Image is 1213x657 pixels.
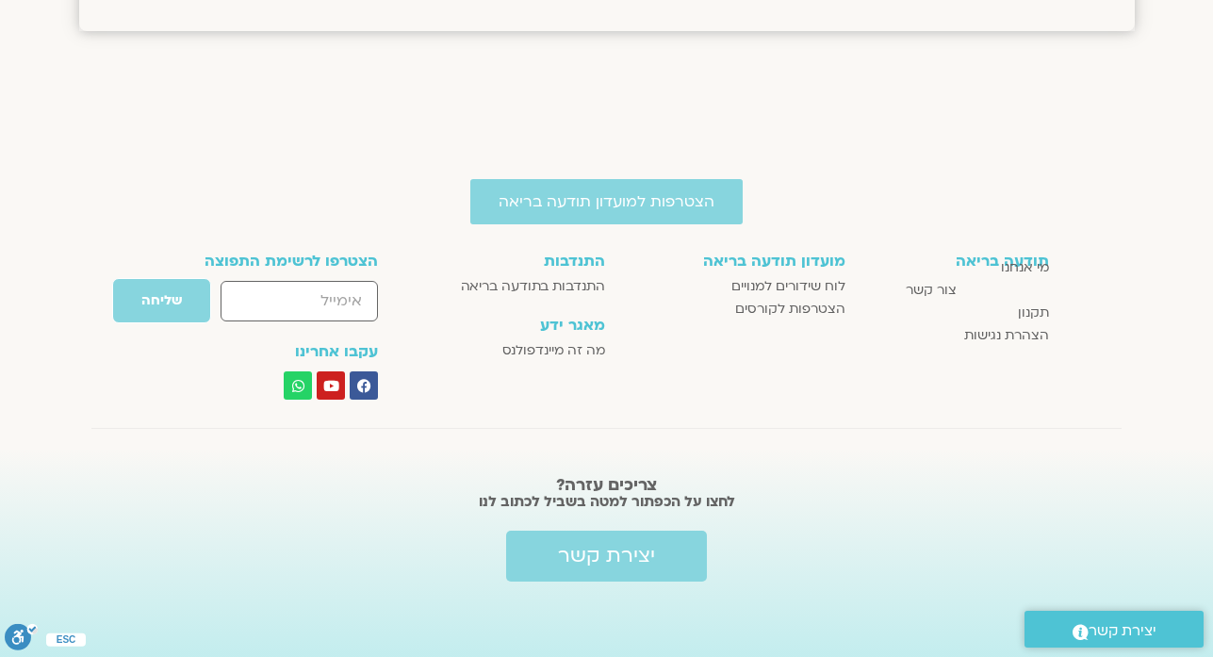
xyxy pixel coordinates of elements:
[864,256,1049,279] a: מי אנחנו
[558,545,655,567] span: יצירת קשר
[1001,256,1049,279] span: מי אנחנו
[221,281,378,321] input: אימייל
[141,293,182,308] span: שליחה
[956,253,1049,255] a: תודעה בריאה
[430,317,604,334] h3: מאגר ידע
[430,339,604,362] a: מה זה מיינדפולנס
[1024,611,1204,648] a: יצירת קשר
[116,492,1097,511] h2: לחצו על הכפתור למטה בשביל לכתוב לנו
[864,302,1049,324] a: תקנון
[430,275,604,298] a: התנדבות בתודעה בריאה
[430,253,604,270] h3: התנדבות
[506,531,707,582] a: יצירת קשר
[116,476,1097,495] h2: צריכים עזרה?
[461,275,605,298] span: התנדבות בתודעה בריאה
[165,278,379,333] form: טופס חדש
[731,275,845,298] span: לוח שידורים למנויים
[624,275,845,298] a: לוח שידורים למנויים
[1089,618,1156,644] span: יצירת קשר
[624,253,845,270] h3: מועדון תודעה בריאה
[956,253,1049,270] h3: תודעה בריאה
[1018,302,1049,324] span: תקנון
[906,279,957,302] span: צור קשר
[165,253,379,270] h3: הצטרפו לרשימת התפוצה
[624,298,845,320] a: הצטרפות לקורסים
[964,324,1049,347] span: הצהרת נגישות
[735,298,845,320] span: הצטרפות לקורסים
[499,193,714,210] span: הצטרפות למועדון תודעה בריאה
[864,324,1049,347] a: הצהרת נגישות
[502,339,605,362] span: מה זה מיינדפולנס
[864,279,957,302] a: צור קשר
[165,343,379,360] h3: עקבו אחרינו
[470,191,743,212] a: הצטרפות למועדון תודעה בריאה
[470,179,743,224] a: הצטרפות למועדון תודעה בריאה
[112,278,211,323] button: שליחה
